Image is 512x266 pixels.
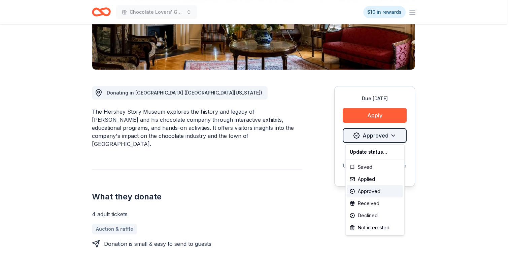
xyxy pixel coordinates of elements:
div: Not interested [347,222,403,234]
div: Applied [347,173,403,185]
div: Saved [347,161,403,173]
div: Approved [347,185,403,197]
span: Chocolate Lovers' Gala [130,8,183,16]
div: Update status... [347,146,403,158]
div: Received [347,197,403,210]
div: Declined [347,210,403,222]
